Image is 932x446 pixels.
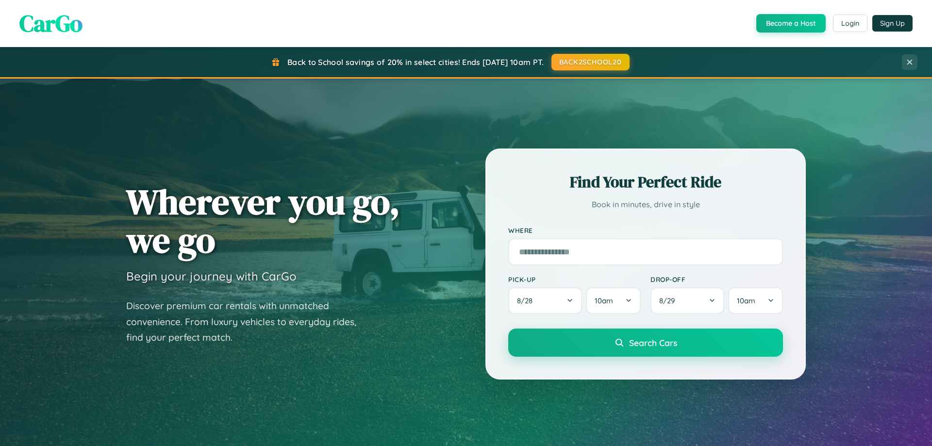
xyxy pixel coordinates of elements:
button: Become a Host [756,14,826,33]
p: Discover premium car rentals with unmatched convenience. From luxury vehicles to everyday rides, ... [126,298,369,346]
h1: Wherever you go, we go [126,182,400,259]
label: Where [508,226,783,234]
button: 10am [728,287,783,314]
label: Pick-up [508,275,641,283]
span: 10am [737,296,755,305]
span: 8 / 29 [659,296,680,305]
span: 8 / 28 [517,296,537,305]
button: 8/28 [508,287,582,314]
button: 8/29 [650,287,724,314]
span: Search Cars [629,337,677,348]
p: Book in minutes, drive in style [508,198,783,212]
button: 10am [586,287,641,314]
span: CarGo [19,7,83,39]
span: 10am [595,296,613,305]
button: Sign Up [872,15,913,32]
h3: Begin your journey with CarGo [126,269,297,283]
label: Drop-off [650,275,783,283]
span: Back to School savings of 20% in select cities! Ends [DATE] 10am PT. [287,57,544,67]
h2: Find Your Perfect Ride [508,171,783,193]
button: Search Cars [508,329,783,357]
button: BACK2SCHOOL20 [551,54,630,70]
button: Login [833,15,867,32]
